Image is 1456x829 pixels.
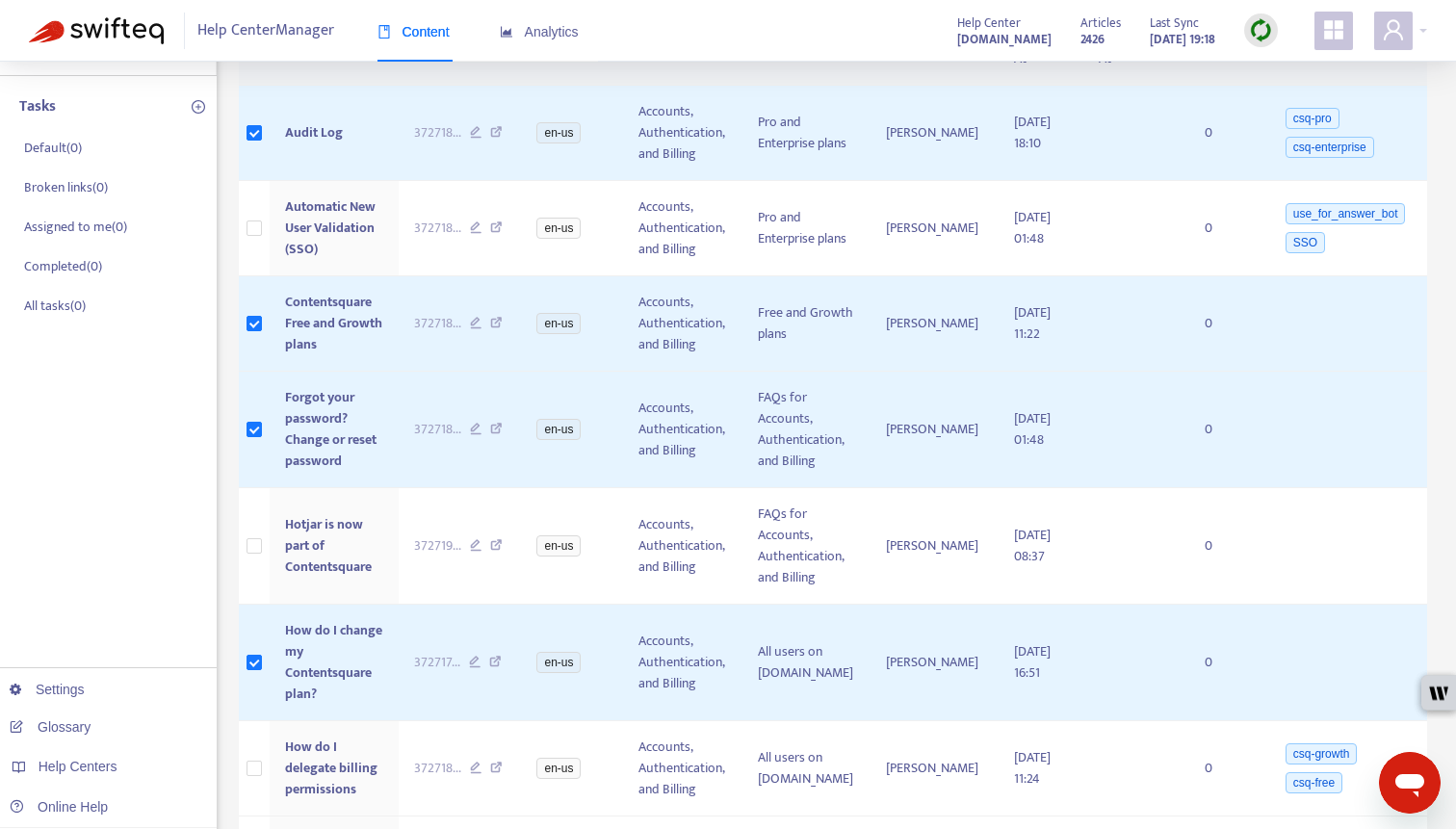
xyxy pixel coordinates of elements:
span: en-us [536,122,581,143]
span: csq-pro [1286,108,1339,129]
span: Help Center Manager [197,13,334,49]
span: Forgot your password? Change or reset password [285,386,377,472]
span: csq-free [1286,772,1342,793]
iframe: Button to launch messaging window [1379,752,1441,814]
span: en-us [536,419,581,440]
strong: [DATE] 19:18 [1150,29,1215,50]
span: [DATE] 11:22 [1014,301,1051,345]
span: 372719 ... [414,535,461,557]
span: [DATE] 01:48 [1014,407,1051,451]
span: Last Sync [1150,13,1199,34]
span: 372718 ... [414,218,461,239]
td: 0 [1189,372,1266,488]
span: plus-circle [192,100,205,114]
span: 372718 ... [414,313,461,334]
td: 0 [1189,488,1266,605]
td: [PERSON_NAME] [871,372,999,488]
td: [PERSON_NAME] [871,605,999,721]
td: All users on [DOMAIN_NAME] [742,605,871,721]
p: Broken links ( 0 ) [24,177,108,197]
span: Articles [1080,13,1121,34]
td: Pro and Enterprise plans [742,86,871,181]
span: 372717 ... [414,652,460,673]
a: Glossary [10,719,91,735]
span: Hotjar is now part of Contentsquare [285,513,372,578]
td: FAQs for Accounts, Authentication, and Billing [742,372,871,488]
td: 0 [1189,276,1266,372]
span: SSO [1286,232,1325,253]
td: Free and Growth plans [742,276,871,372]
span: 372718 ... [414,758,461,779]
td: Accounts, Authentication, and Billing [623,721,741,816]
span: en-us [536,218,581,239]
span: Help Centers [39,759,117,774]
td: [PERSON_NAME] [871,86,999,181]
span: [DATE] 08:37 [1014,524,1051,567]
td: Accounts, Authentication, and Billing [623,372,741,488]
span: en-us [536,758,581,779]
span: book [377,25,391,39]
span: [DATE] 11:24 [1014,746,1051,790]
td: Accounts, Authentication, and Billing [623,276,741,372]
p: All tasks ( 0 ) [24,296,86,316]
span: Analytics [500,24,579,39]
span: Contentsquare Free and Growth plans [285,291,382,355]
span: How do I change my Contentsquare plan? [285,619,382,705]
td: 0 [1189,721,1266,816]
strong: [DOMAIN_NAME] [957,29,1052,50]
img: sync.dc5367851b00ba804db3.png [1249,18,1273,42]
span: 372718 ... [414,419,461,440]
span: en-us [536,652,581,673]
span: [DATE] 16:51 [1014,640,1051,684]
td: Accounts, Authentication, and Billing [623,86,741,181]
span: en-us [536,535,581,557]
span: use_for_answer_bot [1286,203,1406,224]
td: 0 [1189,605,1266,721]
strong: 2426 [1080,29,1105,50]
td: Accounts, Authentication, and Billing [623,488,741,605]
span: [DATE] 18:10 [1014,111,1051,154]
a: Online Help [10,799,108,815]
p: Completed ( 0 ) [24,256,102,276]
td: [PERSON_NAME] [871,721,999,816]
span: Automatic New User Validation (SSO) [285,195,376,260]
td: [PERSON_NAME] [871,276,999,372]
td: FAQs for Accounts, Authentication, and Billing [742,488,871,605]
span: 372718 ... [414,122,461,143]
span: appstore [1322,18,1345,41]
span: Audit Log [285,121,343,143]
span: [DATE] 01:48 [1014,206,1051,249]
img: Swifteq [29,17,164,44]
span: How do I delegate billing permissions [285,736,377,800]
a: Settings [10,682,85,697]
p: Default ( 0 ) [24,138,82,158]
p: Assigned to me ( 0 ) [24,217,127,237]
span: Help Center [957,13,1021,34]
p: Tasks [19,95,56,118]
span: user [1382,18,1405,41]
td: Accounts, Authentication, and Billing [623,605,741,721]
span: csq-growth [1286,743,1358,764]
span: en-us [536,313,581,334]
td: [PERSON_NAME] [871,181,999,276]
td: 0 [1189,181,1266,276]
td: Accounts, Authentication, and Billing [623,181,741,276]
td: All users on [DOMAIN_NAME] [742,721,871,816]
td: Pro and Enterprise plans [742,181,871,276]
td: 0 [1189,86,1266,181]
span: csq-enterprise [1286,137,1374,158]
span: Content [377,24,450,39]
span: area-chart [500,25,513,39]
a: [DOMAIN_NAME] [957,28,1052,50]
td: [PERSON_NAME] [871,488,999,605]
